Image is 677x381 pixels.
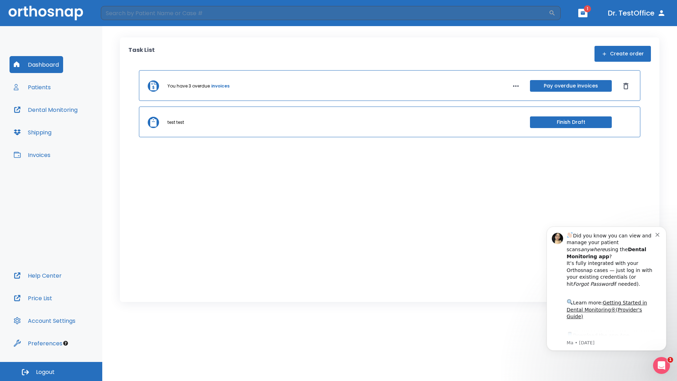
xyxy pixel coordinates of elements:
[167,83,210,89] p: You have 3 overdue
[8,6,83,20] img: Orthosnap
[10,290,56,307] button: Price List
[120,15,125,21] button: Dismiss notification
[128,46,155,62] p: Task List
[620,80,632,92] button: Dismiss
[10,56,63,73] button: Dashboard
[36,368,55,376] span: Logout
[530,116,612,128] button: Finish Draft
[211,83,230,89] a: invoices
[10,312,80,329] button: Account Settings
[31,115,120,151] div: Download the app: | ​ Let us know if you need help getting started!
[10,124,56,141] button: Shipping
[653,357,670,374] iframe: Intercom live chat
[536,216,677,362] iframe: Intercom notifications message
[10,335,67,352] button: Preferences
[594,46,651,62] button: Create order
[167,119,184,126] p: test test
[605,7,669,19] button: Dr. TestOffice
[530,80,612,92] button: Pay overdue invoices
[10,101,82,118] button: Dental Monitoring
[10,146,55,163] button: Invoices
[62,340,69,346] div: Tooltip anchor
[10,79,55,96] button: Patients
[31,124,120,130] p: Message from Ma, sent 1w ago
[667,357,673,363] span: 1
[101,6,549,20] input: Search by Patient Name or Case #
[31,117,93,129] a: App Store
[584,5,591,12] span: 1
[10,267,66,284] button: Help Center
